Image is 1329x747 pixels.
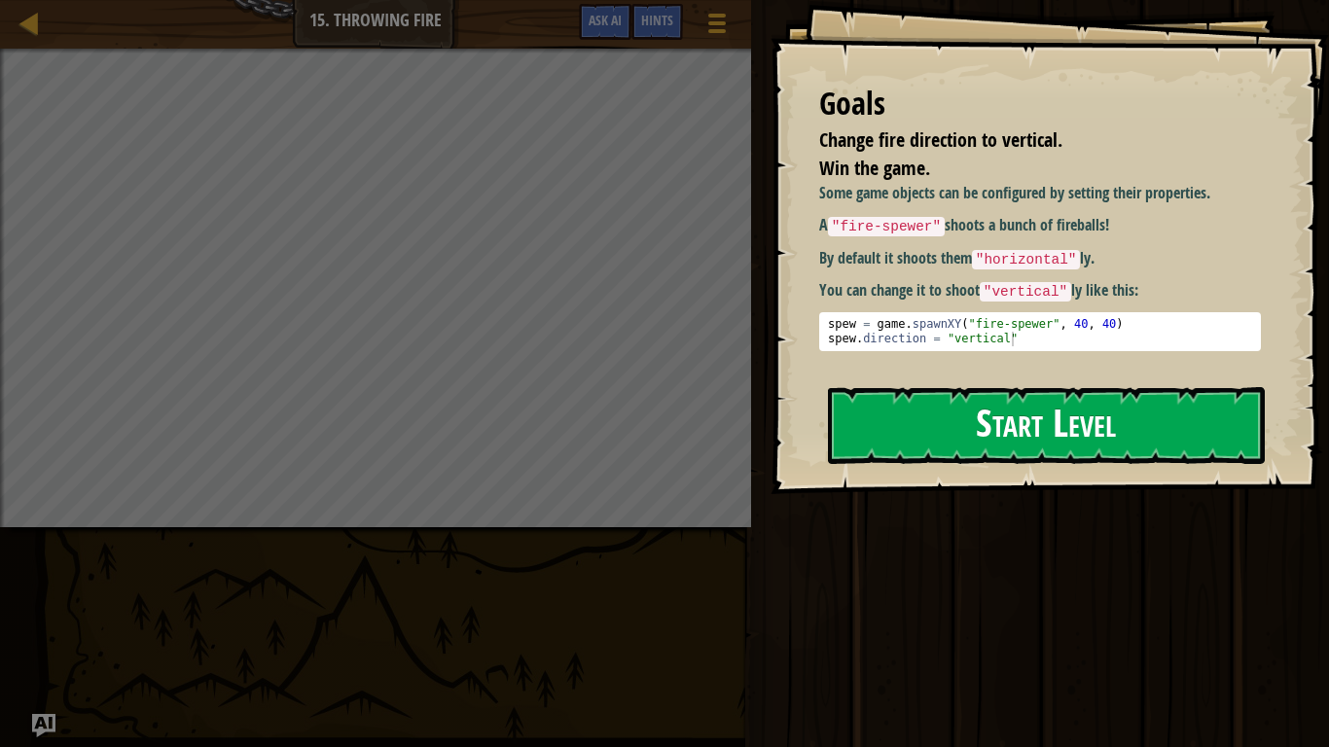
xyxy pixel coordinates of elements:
li: Change fire direction to vertical. [795,126,1256,155]
code: "horizontal" [972,250,1081,269]
span: Hints [641,11,673,29]
span: Ask AI [589,11,622,29]
li: Win the game. [795,155,1256,183]
button: Ask AI [32,714,55,737]
p: A shoots a bunch of fireballs! [819,214,1261,237]
span: Win the game. [819,155,930,181]
code: "fire-spewer" [828,217,945,236]
div: Goals [819,82,1261,126]
p: Some game objects can be configured by setting their properties. [819,182,1261,204]
span: Change fire direction to vertical. [819,126,1062,153]
button: Show game menu [693,4,741,50]
p: You can change it to shoot ly like this: [819,279,1261,302]
button: Start Level [828,387,1265,464]
p: By default it shoots them ly. [819,247,1261,270]
code: "vertical" [980,282,1071,302]
button: Ask AI [579,4,631,40]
